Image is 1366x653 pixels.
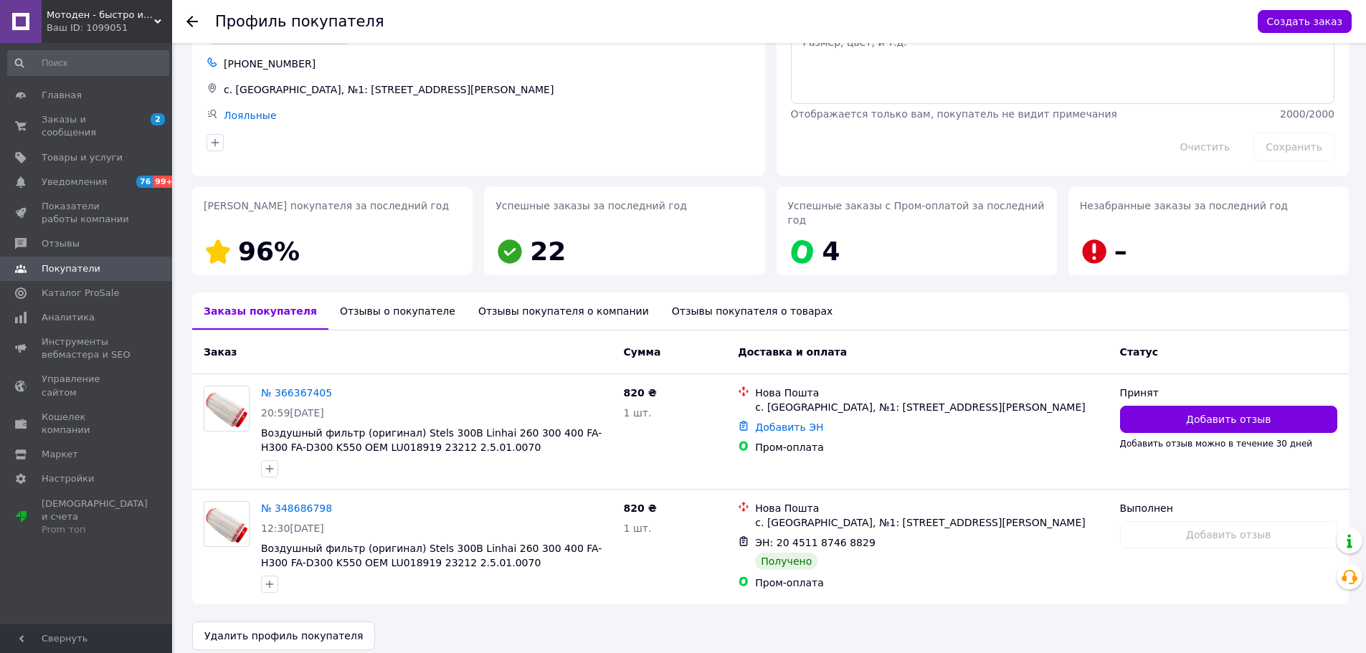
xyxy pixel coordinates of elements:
[755,501,1108,515] div: Нова Пошта
[47,22,172,34] div: Ваш ID: 1099051
[822,237,840,266] span: 4
[42,151,123,164] span: Товары и услуги
[755,576,1108,590] div: Пром-оплата
[755,386,1108,400] div: Нова Пошта
[204,200,449,211] span: [PERSON_NAME] покупателя за последний год
[47,9,154,22] span: Мотоден - быстро и надёжно
[221,80,754,100] div: с. [GEOGRAPHIC_DATA], №1: [STREET_ADDRESS][PERSON_NAME]
[624,523,652,534] span: 1 шт.
[1186,412,1271,426] span: Добавить отзыв
[204,505,249,544] img: Фото товару
[215,13,384,30] h1: Профиль покупателя
[1080,200,1288,211] span: Незабранные заказы за последний год
[755,421,823,433] a: Добавить ЭН
[755,537,876,548] span: ЭН: 20 4511 8746 8829
[42,89,82,102] span: Главная
[136,176,153,188] span: 76
[42,200,133,226] span: Показатели работы компании
[755,553,817,570] div: Получено
[261,523,324,534] span: 12:30[DATE]
[1120,406,1337,433] button: Добавить отзыв
[261,387,332,399] a: № 366367405
[624,387,657,399] span: 820 ₴
[42,113,133,139] span: Заказы и сообщения
[660,292,845,330] div: Отзывы покупателя о товарах
[224,110,277,121] a: Лояльные
[42,335,133,361] span: Инструменты вебмастера и SEO
[42,373,133,399] span: Управление сайтом
[238,237,300,266] span: 96%
[204,346,237,358] span: Заказ
[467,292,660,330] div: Отзывы покупателя о компании
[7,50,169,76] input: Поиск
[1120,386,1337,400] div: Принят
[151,113,165,125] span: 2
[42,448,78,461] span: Маркет
[624,346,661,358] span: Сумма
[42,411,133,437] span: Кошелек компании
[42,262,100,275] span: Покупатели
[738,346,847,358] span: Доставка и оплата
[1120,346,1158,358] span: Статус
[42,523,148,536] div: Prom топ
[788,200,1045,226] span: Успешные заказы с Пром-оплатой за последний год
[204,386,250,432] a: Фото товару
[186,14,198,29] div: Вернуться назад
[495,200,687,211] span: Успешные заказы за последний год
[192,621,375,650] button: Удалить профиль покупателя
[624,502,657,514] span: 820 ₴
[1120,439,1313,449] span: Добавить отзыв можно в течение 30 дней
[261,502,332,514] a: № 348686798
[1114,237,1127,266] span: –
[42,237,80,250] span: Отзывы
[1120,501,1337,515] div: Выполнен
[192,292,328,330] div: Заказы покупателя
[42,287,119,300] span: Каталог ProSale
[204,501,250,547] a: Фото товару
[1258,10,1352,33] button: Создать заказ
[42,497,148,537] span: [DEMOGRAPHIC_DATA] и счета
[755,515,1108,530] div: с. [GEOGRAPHIC_DATA], №1: [STREET_ADDRESS][PERSON_NAME]
[530,237,566,266] span: 22
[624,407,652,419] span: 1 шт.
[204,389,249,429] img: Фото товару
[755,440,1108,454] div: Пром-оплата
[42,311,95,324] span: Аналитика
[153,176,176,188] span: 99+
[261,427,602,453] a: Воздушный фильтр (оригинал) Stels 300B Linhai 260 300 400 FA-H300 FA-D300 K550 OEM LU018919 23212...
[791,108,1117,120] span: Отображается только вам, покупатель не видит примечания
[42,176,107,189] span: Уведомления
[328,292,467,330] div: Отзывы о покупателе
[221,54,754,74] div: [PHONE_NUMBER]
[42,472,94,485] span: Настройки
[1280,108,1334,120] span: 2000 / 2000
[261,543,602,568] a: Воздушный фильтр (оригинал) Stels 300B Linhai 260 300 400 FA-H300 FA-D300 K550 OEM LU018919 23212...
[755,400,1108,414] div: с. [GEOGRAPHIC_DATA], №1: [STREET_ADDRESS][PERSON_NAME]
[261,407,324,419] span: 20:59[DATE]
